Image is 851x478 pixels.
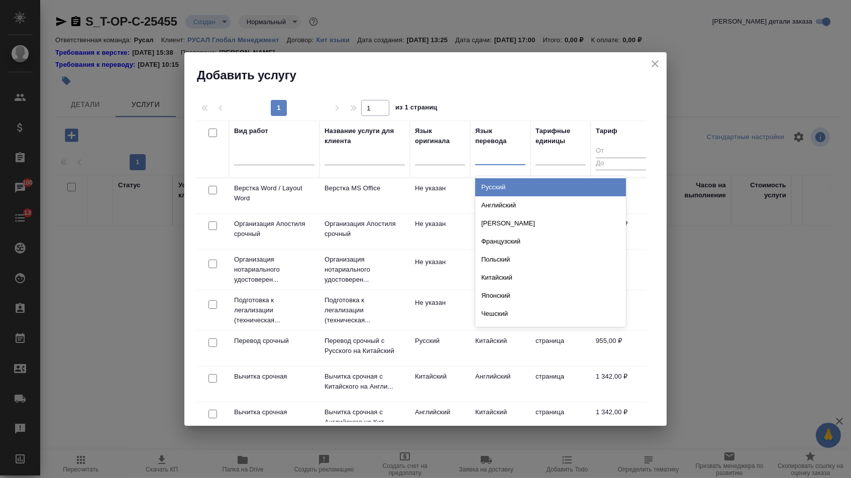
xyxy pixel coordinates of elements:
[530,331,591,366] td: страница
[395,101,438,116] span: из 1 страниц
[325,295,405,325] p: Подготовка к легализации (техническая...
[530,367,591,402] td: страница
[475,251,626,269] div: Польский
[234,255,314,285] p: Организация нотариального удостоверен...
[596,158,646,170] input: До
[325,126,405,146] div: Название услуги для клиента
[325,372,405,392] p: Вычитка срочная с Китайского на Англи...
[596,126,617,136] div: Тариф
[325,336,405,356] p: Перевод срочный с Русского на Китайский
[410,178,470,213] td: Не указан
[470,178,530,213] td: Не указан
[234,219,314,239] p: Организация Апостиля срочный
[470,367,530,402] td: Английский
[234,372,314,382] p: Вычитка срочная
[475,214,626,232] div: [PERSON_NAME]
[475,305,626,323] div: Чешский
[536,126,586,146] div: Тарифные единицы
[234,183,314,203] p: Верстка Word / Layout Word
[475,323,626,341] div: Сербский
[410,402,470,437] td: Английский
[591,402,651,437] td: 1 342,00 ₽
[475,126,525,146] div: Язык перевода
[475,269,626,287] div: Китайский
[234,295,314,325] p: Подготовка к легализации (техническая...
[470,252,530,287] td: Не указан
[234,126,268,136] div: Вид работ
[470,293,530,328] td: Не указан
[325,255,405,285] p: Организация нотариального удостоверен...
[648,56,663,71] button: close
[234,407,314,417] p: Вычитка срочная
[410,367,470,402] td: Китайский
[410,293,470,328] td: Не указан
[470,331,530,366] td: Китайский
[470,214,530,249] td: Не указан
[530,402,591,437] td: страница
[410,331,470,366] td: Русский
[410,252,470,287] td: Не указан
[475,196,626,214] div: Английский
[470,402,530,437] td: Китайский
[475,178,626,196] div: Русский
[475,232,626,251] div: Французский
[591,367,651,402] td: 1 342,00 ₽
[325,183,405,193] p: Верстка MS Office
[475,287,626,305] div: Японский
[197,67,667,83] h2: Добавить услугу
[234,336,314,346] p: Перевод срочный
[591,331,651,366] td: 955,00 ₽
[415,126,465,146] div: Язык оригинала
[596,145,646,158] input: От
[325,407,405,427] p: Вычитка срочная с Английского на Кит...
[410,214,470,249] td: Не указан
[325,219,405,239] p: Организация Апостиля срочный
